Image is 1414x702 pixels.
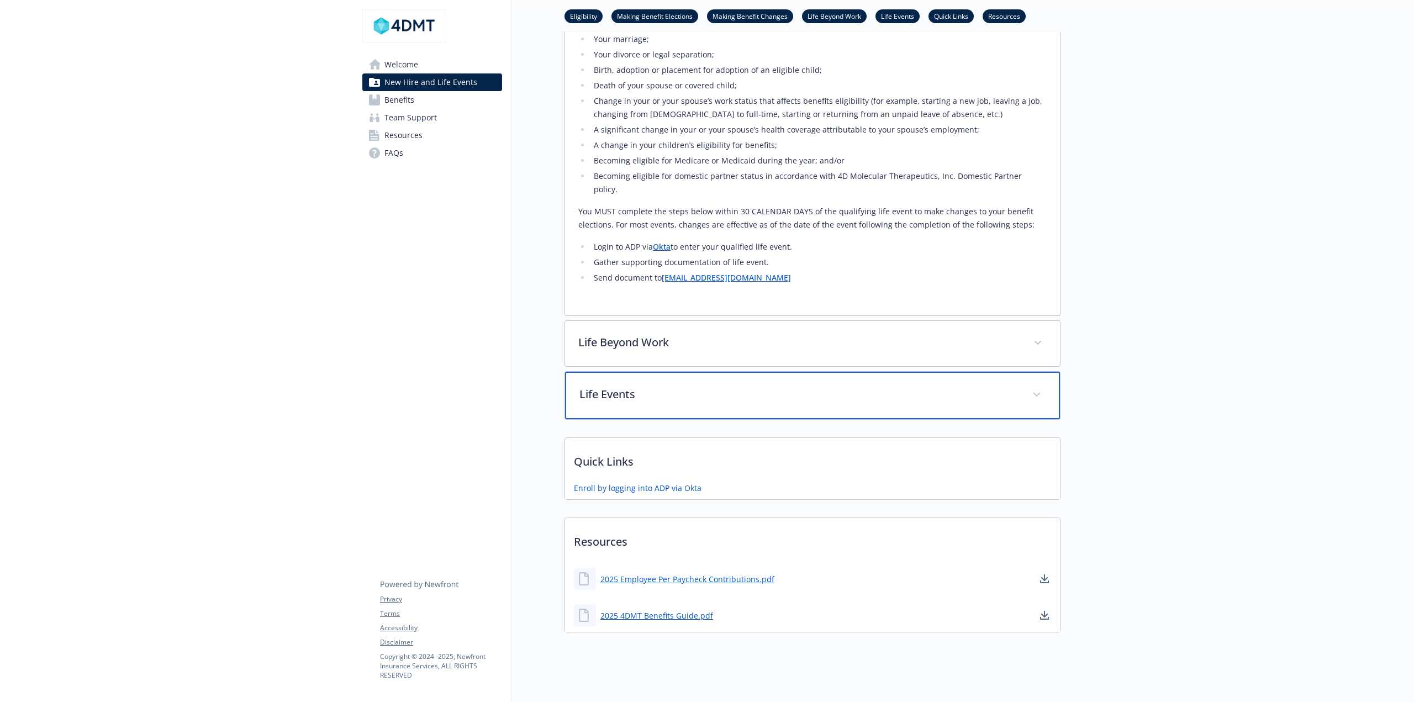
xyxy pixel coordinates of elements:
a: Okta [653,241,671,252]
li: Birth, adoption or placement for adoption of an eligible child;​ [590,64,1047,77]
li: Your marriage;​ [590,33,1047,46]
a: Privacy [380,594,502,604]
li: Becoming eligible for Medicare or Medicaid during the year; and/or​ [590,154,1047,167]
p: Quick Links [565,438,1060,479]
a: Eligibility [564,10,603,21]
a: Life Beyond Work [802,10,867,21]
li: A change in your children’s eligibility for benefits;​ [590,139,1047,152]
a: New Hire and Life Events [362,73,502,91]
span: FAQs [384,144,403,162]
span: Resources [384,126,423,144]
a: Life Events [875,10,920,21]
a: Enroll by logging into ADP via Okta [574,482,701,494]
a: download document [1038,609,1051,622]
a: 2025 Employee Per Paycheck Contributions.pdf [600,573,774,585]
span: Benefits [384,91,414,109]
a: Disclaimer [380,637,502,647]
p: Life Beyond Work [578,334,1020,351]
div: Life Beyond Work [565,321,1060,366]
li: Gather supporting documentation of life event. [590,256,1047,269]
a: Resources [362,126,502,144]
span: New Hire and Life Events [384,73,477,91]
p: You MUST complete the steps below within 30 CALENDAR DAYS of the qualifying life event to make ch... [578,205,1047,231]
li: Death of your spouse or covered child;​ [590,79,1047,92]
a: 2025 4DMT Benefits Guide.pdf [600,610,713,621]
a: Welcome [362,56,502,73]
a: Terms [380,609,502,619]
span: Team Support [384,109,437,126]
p: Copyright © 2024 - 2025 , Newfront Insurance Services, ALL RIGHTS RESERVED [380,652,502,680]
a: Making Benefit Changes [707,10,793,21]
div: Life Events [565,372,1060,419]
a: Making Benefit Elections [611,10,698,21]
a: Benefits [362,91,502,109]
p: Resources [565,518,1060,559]
li: Change in your or your spouse’s work status that affects benefits eligibility (for example, start... [590,94,1047,121]
a: FAQs [362,144,502,162]
a: Quick Links [928,10,974,21]
a: [EMAIL_ADDRESS][DOMAIN_NAME] [662,272,791,283]
a: download document [1038,572,1051,585]
li: Login to ADP via to enter your qualified life event. [590,240,1047,254]
span: Welcome [384,56,418,73]
li: A significant change in your or your spouse’s health coverage attributable to your spouse’s emplo... [590,123,1047,136]
p: Life Events [579,386,1019,403]
li: Becoming eligible for domestic partner status in accordance with 4D Molecular Therapeutics, Inc. ... [590,170,1047,196]
a: Resources [983,10,1026,21]
a: Team Support [362,109,502,126]
li: Send document to [590,271,1047,284]
li: Your divorce or legal separation;​ [590,48,1047,61]
a: Accessibility [380,623,502,633]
